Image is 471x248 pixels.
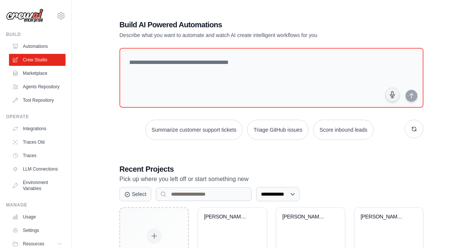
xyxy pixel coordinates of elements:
a: Crew Studio [9,54,66,66]
a: Settings [9,224,66,236]
button: Summarize customer support tickets [145,120,243,140]
a: Traces [9,150,66,162]
button: Triage GitHub issues [247,120,309,140]
a: Tool Repository [9,94,66,106]
a: Usage [9,211,66,223]
p: Pick up where you left off or start something new [119,174,423,184]
div: Operate [6,114,66,120]
span: Resources [23,241,44,247]
a: Traces Old [9,136,66,148]
a: Automations [9,40,66,52]
h1: Build AI Powered Automations [119,19,371,30]
h3: Recent Projects [119,164,423,174]
div: Build [6,31,66,37]
a: Agents Repository [9,81,66,93]
button: Click to speak your automation idea [385,88,399,102]
p: Describe what you want to automate and watch AI create intelligent workflows for you [119,31,371,39]
img: Logo [6,9,43,23]
button: Get new suggestions [405,120,423,138]
div: Camila's Grant Engine - Discovery to Submission [361,214,406,220]
a: Integrations [9,123,66,135]
a: LLM Connections [9,163,66,175]
div: Camila's Artist Research & Discovery Phase [282,214,328,220]
a: Environment Variables [9,177,66,195]
div: Camila's AI Crew - Artist Management Automation [204,214,249,220]
button: Select [119,187,151,201]
a: Marketplace [9,67,66,79]
button: Score inbound leads [313,120,374,140]
div: Manage [6,202,66,208]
